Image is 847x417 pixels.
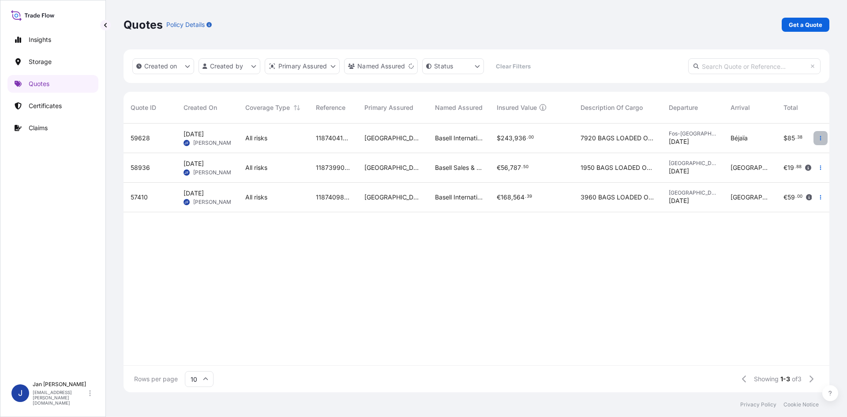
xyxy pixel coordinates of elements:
[184,139,189,147] span: JF
[210,62,244,71] p: Created by
[511,194,513,200] span: ,
[731,193,769,202] span: [GEOGRAPHIC_DATA]
[581,134,655,143] span: 7920 BAGS LOADED ONTO 144 PALLETS LOADED INTO 8 40' HIGH CUBE CONTAINER LUPOLEN 2420F
[7,31,98,49] a: Insights
[496,62,531,71] p: Clear Filters
[731,163,769,172] span: [GEOGRAPHIC_DATA]
[33,390,87,406] p: [EMAIL_ADDRESS][PERSON_NAME][DOMAIN_NAME]
[132,58,194,74] button: createdOn Filter options
[193,139,236,147] span: [PERSON_NAME]
[513,194,525,200] span: 564
[29,101,62,110] p: Certificates
[789,20,822,29] p: Get a Quote
[7,97,98,115] a: Certificates
[795,195,797,198] span: .
[797,195,802,198] span: 00
[754,375,779,383] span: Showing
[581,163,655,172] span: 1950 BAGS LOADED ONTO 60 PALLETS LOADED INTO 3 40' HIGH CUBE CONTAINER POLYBATCH PFF 97 NTS NAT
[787,194,795,200] span: 59
[184,168,189,177] span: JF
[669,103,698,112] span: Departure
[796,165,802,169] span: 88
[184,159,204,168] span: [DATE]
[669,160,716,167] span: [GEOGRAPHIC_DATA]
[422,58,484,74] button: certificateStatus Filter options
[783,135,787,141] span: $
[740,401,776,408] p: Privacy Policy
[787,135,795,141] span: 85
[525,195,526,198] span: .
[501,165,508,171] span: 56
[508,165,510,171] span: ,
[124,18,163,32] p: Quotes
[7,75,98,93] a: Quotes
[29,124,48,132] p: Claims
[435,134,483,143] span: Basell International Trading FZE
[364,193,421,202] span: [GEOGRAPHIC_DATA]
[144,62,177,71] p: Created on
[184,103,217,112] span: Created On
[688,58,821,74] input: Search Quote or Reference...
[795,165,796,169] span: .
[731,103,750,112] span: Arrival
[184,198,189,207] span: JF
[783,194,787,200] span: €
[782,18,829,32] a: Get a Quote
[497,103,537,112] span: Insured Value
[783,165,787,171] span: €
[316,134,350,143] span: 1187404125 5013126625 5013126819
[166,20,205,29] p: Policy Details
[488,59,538,73] button: Clear Filters
[792,375,802,383] span: of 3
[245,103,290,112] span: Coverage Type
[669,167,689,176] span: [DATE]
[316,103,345,112] span: Reference
[513,135,514,141] span: ,
[29,35,51,44] p: Insights
[18,389,22,398] span: J
[245,134,267,143] span: All risks
[787,165,794,171] span: 19
[316,163,350,172] span: 1187399072 5013067938
[669,196,689,205] span: [DATE]
[731,134,748,143] span: Béjaïa
[435,163,483,172] span: Basell Sales & Marketing Company B.V.
[669,130,716,137] span: Fos-[GEOGRAPHIC_DATA]
[131,103,156,112] span: Quote ID
[278,62,327,71] p: Primary Assured
[435,193,483,202] span: Basell International Trading FZE
[193,169,236,176] span: [PERSON_NAME]
[184,130,204,139] span: [DATE]
[527,195,532,198] span: 39
[131,163,150,172] span: 58936
[581,193,655,202] span: 3960 BAGS LOADED ONTO 72 PALLETS LOADED INTO 4 40' HIGH CUBE CONTAINER ADSYL 5 C 30 F
[364,134,421,143] span: [GEOGRAPHIC_DATA]
[7,119,98,137] a: Claims
[669,137,689,146] span: [DATE]
[364,163,421,172] span: [GEOGRAPHIC_DATA]
[434,62,453,71] p: Status
[245,193,267,202] span: All risks
[501,135,513,141] span: 243
[435,103,483,112] span: Named Assured
[497,135,501,141] span: $
[780,375,790,383] span: 1-3
[357,62,405,71] p: Named Assured
[527,136,528,139] span: .
[528,136,534,139] span: 00
[783,401,819,408] a: Cookie Notice
[523,165,528,169] span: 50
[292,102,302,113] button: Sort
[514,135,526,141] span: 936
[265,58,340,74] button: distributor Filter options
[497,165,501,171] span: €
[29,79,49,88] p: Quotes
[795,136,797,139] span: .
[33,381,87,388] p: Jan [PERSON_NAME]
[134,375,178,383] span: Rows per page
[501,194,511,200] span: 168
[783,103,798,112] span: Total
[797,136,802,139] span: 38
[131,134,150,143] span: 59628
[669,189,716,196] span: [GEOGRAPHIC_DATA]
